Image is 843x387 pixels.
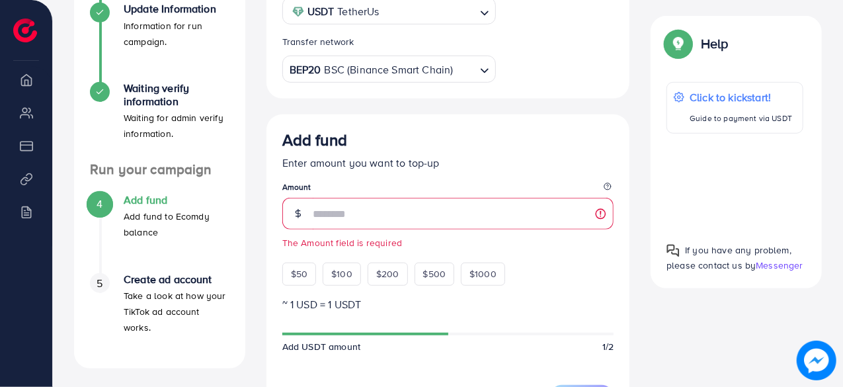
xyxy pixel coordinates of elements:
[376,267,399,280] span: $200
[74,82,245,161] li: Waiting verify information
[282,130,347,150] h3: Add fund
[325,60,454,79] span: BSC (Binance Smart Chain)
[282,35,354,48] label: Transfer network
[383,1,475,22] input: Search for option
[331,267,352,280] span: $100
[74,3,245,82] li: Update Information
[124,288,229,335] p: Take a look at how your TikTok ad account works.
[282,56,497,83] div: Search for option
[701,36,729,52] p: Help
[423,267,446,280] span: $500
[690,110,792,126] p: Guide to payment via USDT
[282,236,614,249] small: The Amount field is required
[690,89,792,105] p: Click to kickstart!
[124,194,229,206] h4: Add fund
[124,18,229,50] p: Information for run campaign.
[469,267,497,280] span: $1000
[756,259,803,272] span: Messenger
[282,155,614,171] p: Enter amount you want to top-up
[666,244,680,257] img: Popup guide
[292,6,304,18] img: coin
[124,273,229,286] h4: Create ad account
[124,82,229,107] h4: Waiting verify information
[666,243,791,272] span: If you have any problem, please contact us by
[282,296,614,312] p: ~ 1 USD = 1 USDT
[666,32,690,56] img: Popup guide
[290,60,321,79] strong: BEP20
[307,2,335,21] strong: USDT
[124,110,229,142] p: Waiting for admin verify information.
[74,161,245,178] h4: Run your campaign
[97,276,102,291] span: 5
[97,196,102,212] span: 4
[282,340,360,353] span: Add USDT amount
[602,340,614,353] span: 1/2
[13,19,37,42] img: logo
[74,273,245,353] li: Create ad account
[282,181,614,198] legend: Amount
[455,59,475,79] input: Search for option
[797,341,836,380] img: image
[337,2,379,21] span: TetherUs
[291,267,307,280] span: $50
[74,194,245,273] li: Add fund
[124,3,229,15] h4: Update Information
[124,208,229,240] p: Add fund to Ecomdy balance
